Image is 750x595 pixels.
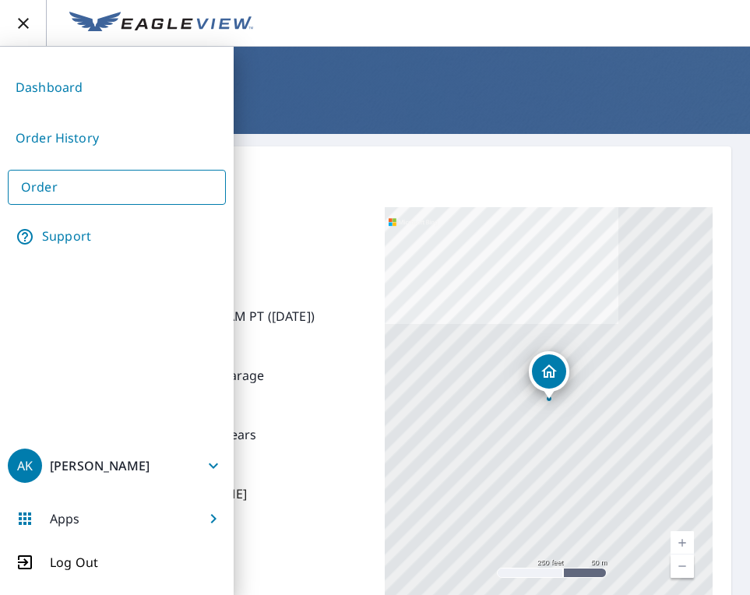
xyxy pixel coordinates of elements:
div: Dropped pin, building 1, Residential property, 2025 Spring St York, PA 17408 [529,351,569,400]
button: Apps [8,500,226,537]
div: AK [8,449,42,483]
p: Apps [50,509,80,528]
button: Log Out [8,553,226,572]
img: EV Logo [69,12,253,35]
h1: Order Submitted [19,90,731,122]
a: Order History [8,119,226,157]
button: AK[PERSON_NAME] [8,447,226,484]
a: Order [8,170,226,205]
p: [PERSON_NAME] [50,457,150,474]
p: Log Out [50,553,98,572]
a: Current Level 17, Zoom In [671,531,694,555]
p: Order details [37,165,713,188]
a: Dashboard [8,69,226,107]
a: Support [8,217,226,256]
a: Current Level 17, Zoom Out [671,555,694,578]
